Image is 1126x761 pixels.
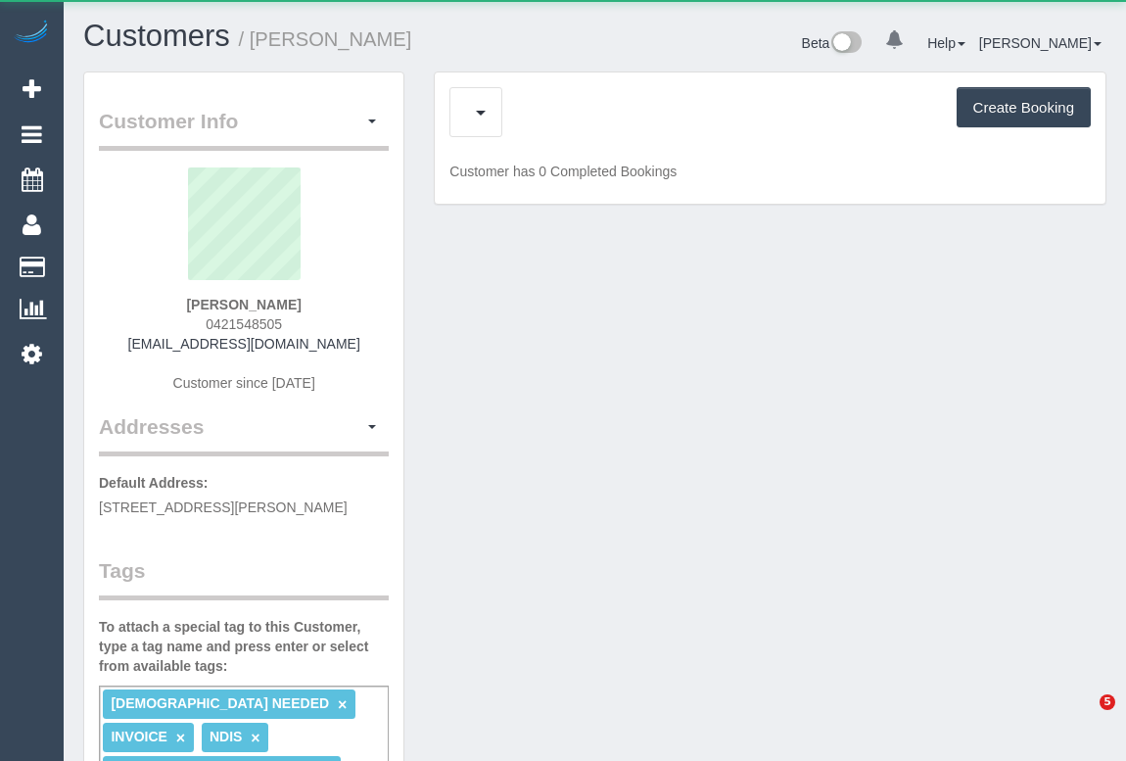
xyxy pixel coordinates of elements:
iframe: Intercom live chat [1059,694,1106,741]
a: × [251,730,259,746]
strong: [PERSON_NAME] [186,297,301,312]
img: New interface [829,31,862,57]
small: / [PERSON_NAME] [239,28,412,50]
legend: Customer Info [99,107,389,151]
span: NDIS [210,729,242,744]
span: [STREET_ADDRESS][PERSON_NAME] [99,499,348,515]
a: Help [927,35,965,51]
img: Automaid Logo [12,20,51,47]
a: Beta [802,35,863,51]
span: [DEMOGRAPHIC_DATA] NEEDED [111,695,329,711]
button: Create Booking [957,87,1091,128]
label: To attach a special tag to this Customer, type a tag name and press enter or select from availabl... [99,617,389,676]
span: Customer since [DATE] [173,375,315,391]
a: [PERSON_NAME] [979,35,1102,51]
span: 5 [1100,694,1115,710]
span: 0421548505 [206,316,282,332]
a: × [338,696,347,713]
legend: Tags [99,556,389,600]
a: Customers [83,19,230,53]
span: INVOICE [111,729,167,744]
a: [EMAIL_ADDRESS][DOMAIN_NAME] [128,336,360,352]
p: Customer has 0 Completed Bookings [449,162,1091,181]
a: × [176,730,185,746]
label: Default Address: [99,473,209,493]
